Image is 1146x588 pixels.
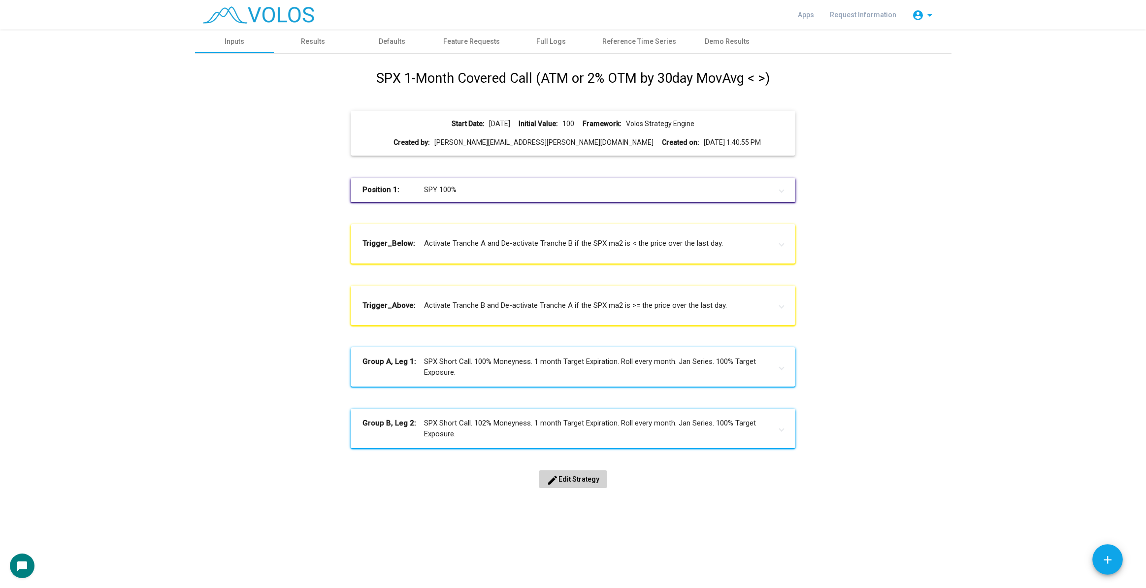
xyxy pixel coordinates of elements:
[376,68,770,89] h1: SPX 1-Month Covered Call (ATM or 2% OTM by 30day MovAvg < >)
[359,119,787,129] div: [DATE] 100 Volos Strategy Engine
[519,119,558,129] b: Initial Value:
[583,119,622,129] b: Framework:
[351,409,795,448] mat-expansion-panel-header: Group B, Leg 2:SPX Short Call. 102% Moneyness. 1 month Target Expiration. Roll every month. Jan S...
[351,224,795,263] mat-expansion-panel-header: Trigger_Below:Activate Tranche A and De-activate Tranche B if the SPX ma2 is < the price over the...
[362,238,424,249] b: Trigger_Below:
[362,418,772,440] mat-panel-title: SPX Short Call. 102% Moneyness. 1 month Target Expiration. Roll every month. Jan Series. 100% Tar...
[536,36,566,47] div: Full Logs
[16,560,28,572] mat-icon: chat_bubble
[662,137,699,148] b: Created on:
[1092,544,1123,575] button: Add icon
[924,9,936,21] mat-icon: arrow_drop_down
[705,36,750,47] div: Demo Results
[393,137,430,148] b: Created by:
[362,238,772,249] mat-panel-title: Activate Tranche A and De-activate Tranche B if the SPX ma2 is < the price over the last day.
[359,137,787,148] div: [PERSON_NAME][EMAIL_ADDRESS][PERSON_NAME][DOMAIN_NAME] [DATE] 1:40:55 PM
[362,184,772,196] mat-panel-title: SPY 100%
[912,9,924,21] mat-icon: account_circle
[362,418,424,440] b: Group B, Leg 2:
[539,470,607,488] button: Edit Strategy
[301,36,325,47] div: Results
[602,36,676,47] div: Reference Time Series
[351,347,795,387] mat-expansion-panel-header: Group A, Leg 1:SPX Short Call. 100% Moneyness. 1 month Target Expiration. Roll every month. Jan S...
[798,11,814,19] span: Apps
[225,36,244,47] div: Inputs
[362,300,424,311] b: Trigger_Above:
[547,475,599,483] span: Edit Strategy
[351,286,795,325] mat-expansion-panel-header: Trigger_Above:Activate Tranche B and De-activate Tranche A if the SPX ma2 is >= the price over th...
[790,6,822,24] a: Apps
[830,11,896,19] span: Request Information
[822,6,904,24] a: Request Information
[362,356,424,378] b: Group A, Leg 1:
[362,184,424,196] b: Position 1:
[452,119,485,129] b: Start Date:
[362,300,772,311] mat-panel-title: Activate Tranche B and De-activate Tranche A if the SPX ma2 is >= the price over the last day.
[362,356,772,378] mat-panel-title: SPX Short Call. 100% Moneyness. 1 month Target Expiration. Roll every month. Jan Series. 100% Tar...
[547,474,558,486] mat-icon: edit
[443,36,500,47] div: Feature Requests
[379,36,405,47] div: Defaults
[351,178,795,202] mat-expansion-panel-header: Position 1:SPY 100%
[1101,554,1114,566] mat-icon: add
